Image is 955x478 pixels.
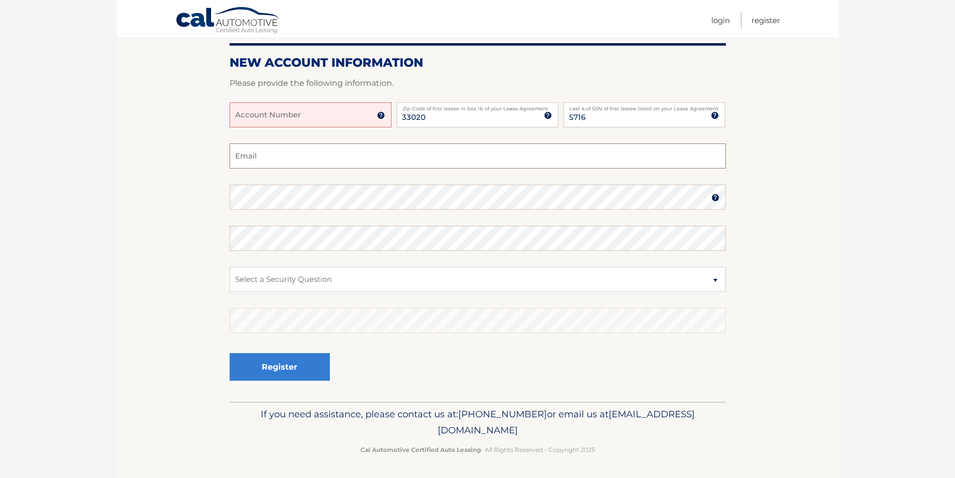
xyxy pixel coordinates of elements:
input: Email [230,143,726,169]
img: tooltip.svg [711,194,719,202]
input: Zip Code [397,102,558,127]
p: - All Rights Reserved - Copyright 2025 [236,444,719,455]
img: tooltip.svg [544,111,552,119]
label: Last 4 of SSN of first lessee listed on your Lease Agreement [563,102,725,110]
label: Zip Code of first lessee in box 1b of your Lease Agreement [397,102,558,110]
h2: New Account Information [230,55,726,70]
button: Register [230,353,330,381]
a: Login [711,12,730,29]
span: [PHONE_NUMBER] [458,408,547,420]
input: Account Number [230,102,392,127]
input: SSN or EIN (last 4 digits only) [563,102,725,127]
p: Please provide the following information. [230,76,726,90]
img: tooltip.svg [377,111,385,119]
a: Cal Automotive [175,7,281,36]
a: Register [751,12,780,29]
p: If you need assistance, please contact us at: or email us at [236,406,719,438]
img: tooltip.svg [711,111,719,119]
strong: Cal Automotive Certified Auto Leasing [360,446,481,453]
span: [EMAIL_ADDRESS][DOMAIN_NAME] [438,408,695,436]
